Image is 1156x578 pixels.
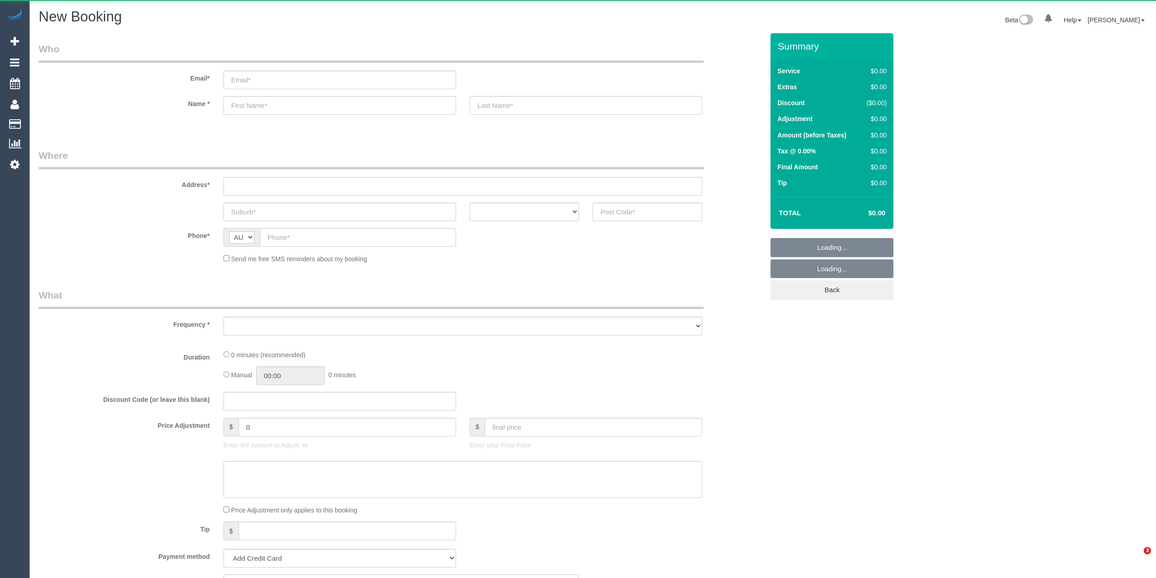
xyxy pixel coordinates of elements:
label: Price Adjustment [32,418,217,430]
span: Price Adjustment only applies to this booking [231,507,357,514]
input: Post Code* [593,203,702,221]
label: Duration [32,350,217,362]
a: Back [771,280,893,299]
span: Send me free SMS reminders about my booking [231,255,367,263]
span: 0 minutes (recommended) [231,351,305,359]
span: 3 [1144,547,1151,554]
span: 0 minutes [328,371,356,379]
img: New interface [1018,15,1033,26]
label: Discount Code (or leave this blank) [32,392,217,404]
p: Enter your Final Price [470,441,702,450]
div: $0.00 [862,162,887,172]
label: Discount [777,98,805,107]
div: $0.00 [862,82,887,91]
label: Extras [777,82,797,91]
label: Frequency * [32,317,217,329]
div: $0.00 [862,131,887,140]
legend: What [39,289,704,309]
span: New Booking [39,9,122,25]
span: $ [470,418,485,436]
div: $0.00 [862,178,887,188]
strong: Total [779,209,801,217]
a: [PERSON_NAME] [1088,16,1145,24]
label: Phone* [32,228,217,240]
input: Last Name* [470,96,702,115]
span: Manual [231,371,252,379]
label: Email* [32,71,217,83]
legend: Where [39,149,704,169]
input: final price [485,418,702,436]
label: Service [777,66,800,76]
legend: Who [39,42,704,63]
label: Tip [32,522,217,534]
label: Address* [32,177,217,189]
label: Final Amount [777,162,818,172]
label: Name * [32,96,217,108]
iframe: Intercom live chat [1125,547,1147,569]
label: Adjustment [777,114,812,123]
p: Enter the Amount to Adjust, or [223,441,456,450]
span: $ [223,522,238,540]
img: Automaid Logo [5,9,24,22]
label: Amount (before Taxes) [777,131,846,140]
h3: Summary [778,41,889,51]
input: Phone* [260,228,456,247]
span: $ [223,418,238,436]
label: Tax @ 0.00% [777,147,816,156]
input: Email* [223,71,456,89]
a: Beta [1005,16,1034,24]
a: Help [1064,16,1081,24]
div: ($0.00) [862,98,887,107]
input: Suburb* [223,203,456,221]
label: Payment method [32,549,217,561]
input: First Name* [223,96,456,115]
h4: $0.00 [841,209,885,217]
div: $0.00 [862,114,887,123]
div: $0.00 [862,147,887,156]
label: Tip [777,178,787,188]
div: $0.00 [862,66,887,76]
